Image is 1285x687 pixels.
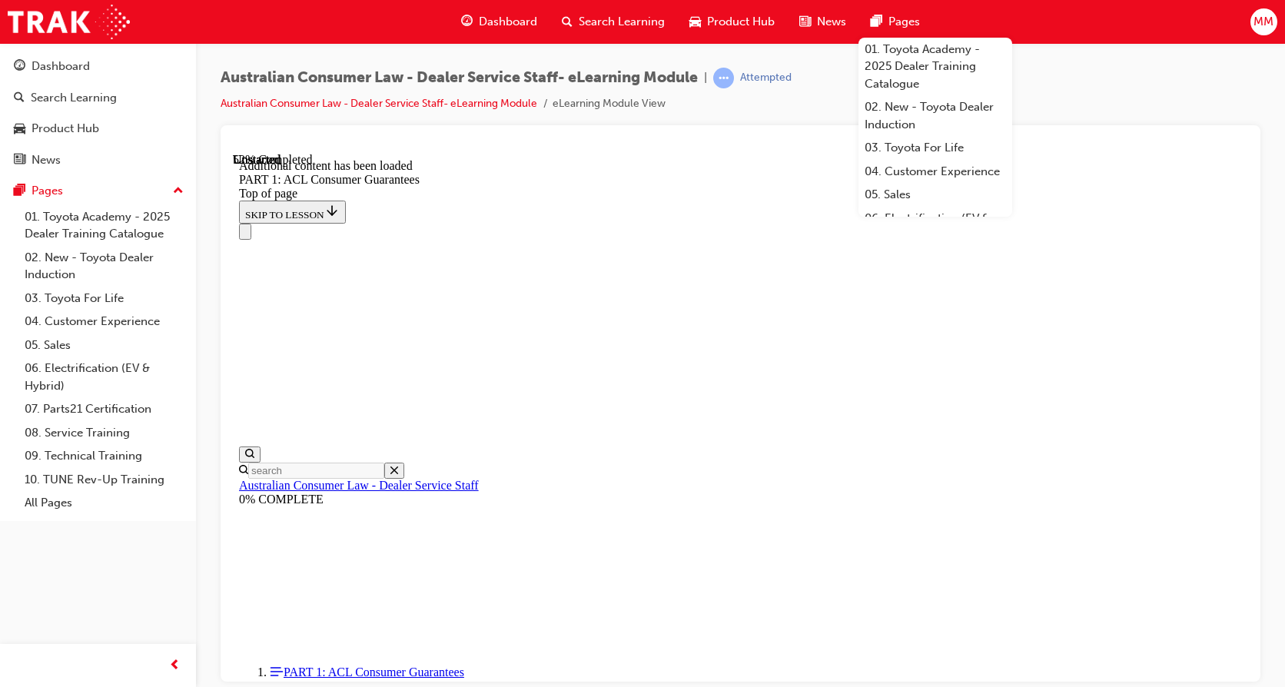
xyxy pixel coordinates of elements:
[32,58,90,75] div: Dashboard
[15,310,151,326] input: Search
[871,12,882,32] span: pages-icon
[6,326,246,339] a: Australian Consumer Law - Dealer Service Staff
[18,421,190,445] a: 08. Service Training
[6,49,190,177] button: DashboardSearch LearningProduct HubNews
[461,12,473,32] span: guage-icon
[562,12,573,32] span: search-icon
[18,246,190,287] a: 02. New - Toyota Dealer Induction
[18,357,190,397] a: 06. Electrification (EV & Hybrid)
[18,334,190,357] a: 05. Sales
[31,89,117,107] div: Search Learning
[858,136,1012,160] a: 03. Toyota For Life
[787,6,858,38] a: news-iconNews
[858,6,932,38] a: pages-iconPages
[479,13,537,31] span: Dashboard
[6,294,28,310] button: Open search menu
[151,310,171,326] button: Close search menu
[704,69,707,87] span: |
[579,13,665,31] span: Search Learning
[6,71,18,87] button: Close navigation menu
[14,60,25,74] span: guage-icon
[6,114,190,143] a: Product Hub
[799,12,811,32] span: news-icon
[6,340,1009,353] div: 0% COMPLETE
[14,91,25,105] span: search-icon
[6,20,1009,34] div: PART 1: ACL Consumer Guarantees
[449,6,550,38] a: guage-iconDashboard
[18,491,190,515] a: All Pages
[550,6,677,38] a: search-iconSearch Learning
[18,397,190,421] a: 07. Parts21 Certification
[1253,13,1273,31] span: MM
[173,181,184,201] span: up-icon
[6,84,190,112] a: Search Learning
[677,6,787,38] a: car-iconProduct Hub
[12,56,107,68] span: SKIP TO LESSON
[6,34,1009,48] div: Top of page
[14,184,25,198] span: pages-icon
[1250,8,1277,35] button: MM
[6,177,190,205] button: Pages
[14,154,25,168] span: news-icon
[18,205,190,246] a: 01. Toyota Academy - 2025 Dealer Training Catalogue
[32,182,63,200] div: Pages
[858,38,1012,96] a: 01. Toyota Academy - 2025 Dealer Training Catalogue
[14,122,25,136] span: car-icon
[740,71,792,85] div: Attempted
[858,95,1012,136] a: 02. New - Toyota Dealer Induction
[713,68,734,88] span: learningRecordVerb_ATTEMPT-icon
[18,310,190,334] a: 04. Customer Experience
[858,207,1012,247] a: 06. Electrification (EV & Hybrid)
[18,287,190,310] a: 03. Toyota For Life
[6,146,190,174] a: News
[553,95,666,113] li: eLearning Module View
[18,468,190,492] a: 10. TUNE Rev-Up Training
[169,656,181,675] span: prev-icon
[817,13,846,31] span: News
[32,151,61,169] div: News
[221,97,537,110] a: Australian Consumer Law - Dealer Service Staff- eLearning Module
[6,48,113,71] button: SKIP TO LESSON
[888,13,920,31] span: Pages
[32,120,99,138] div: Product Hub
[18,444,190,468] a: 09. Technical Training
[707,13,775,31] span: Product Hub
[858,183,1012,207] a: 05. Sales
[689,12,701,32] span: car-icon
[6,52,190,81] a: Dashboard
[6,6,1009,20] div: Additional content has been loaded
[221,69,698,87] span: Australian Consumer Law - Dealer Service Staff- eLearning Module
[858,160,1012,184] a: 04. Customer Experience
[8,5,130,39] img: Trak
